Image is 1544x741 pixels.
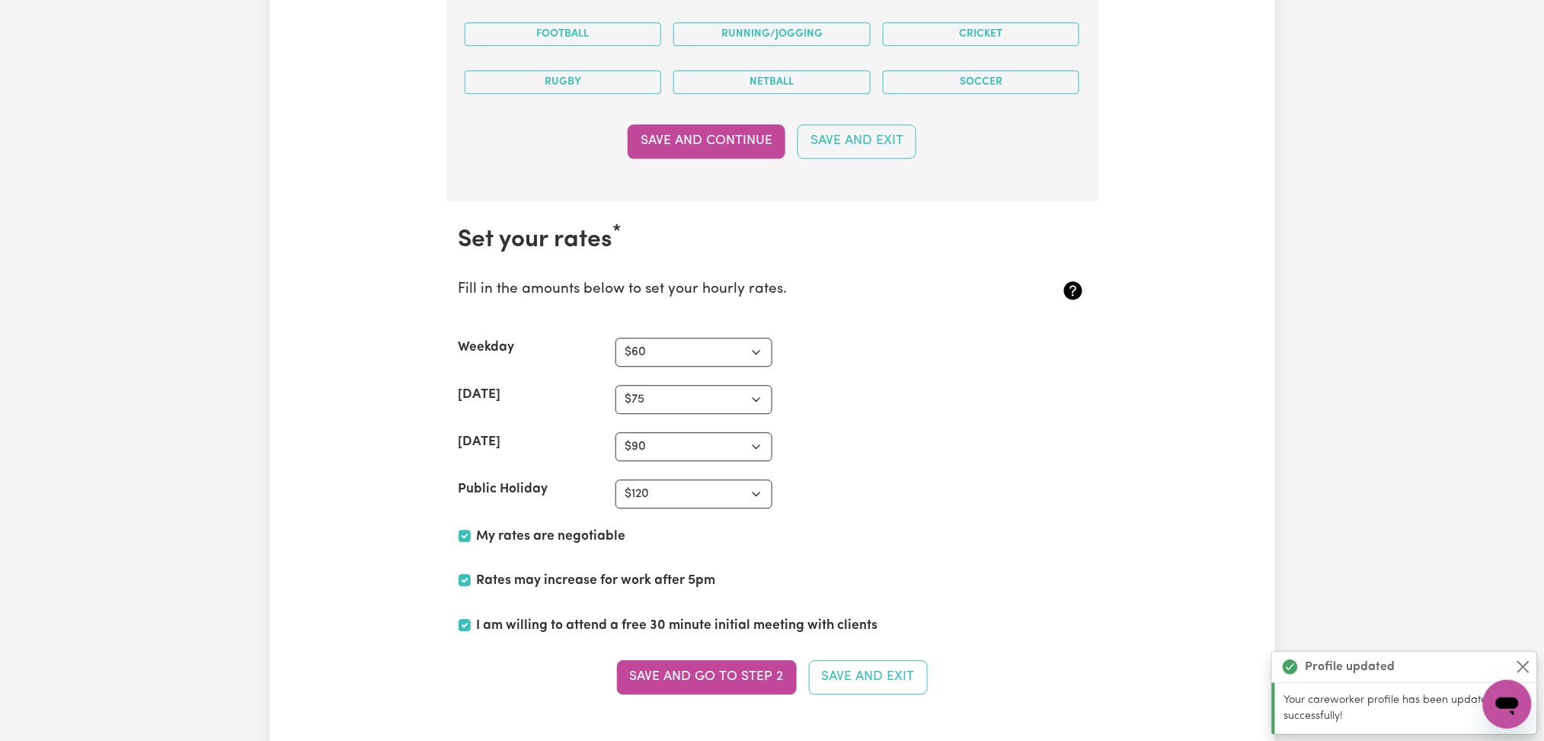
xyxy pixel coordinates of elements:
label: Public Holiday [459,480,548,499]
button: Save and Exit [809,660,928,694]
button: Save and Continue [628,124,785,158]
label: Rates may increase for work after 5pm [477,571,716,591]
button: Cricket [883,22,1080,46]
label: I am willing to attend a free 30 minute initial meeting with clients [477,616,878,636]
button: Netball [673,70,871,94]
button: Football [465,22,662,46]
button: Save and go to Step 2 [617,660,797,694]
button: Close [1514,658,1533,676]
p: Your careworker profile has been updated successfully! [1284,692,1528,725]
button: Running/Jogging [673,22,871,46]
label: My rates are negotiable [477,527,626,547]
strong: Profile updated [1306,658,1395,676]
label: [DATE] [459,432,501,452]
p: Fill in the amounts below to set your hourly rates. [459,279,982,301]
button: Rugby [465,70,662,94]
button: Soccer [883,70,1080,94]
label: [DATE] [459,385,501,405]
iframe: Button to launch messaging window [1483,680,1532,729]
h2: Set your rates [459,226,1086,255]
label: Weekday [459,338,515,358]
button: Save and Exit [798,124,916,158]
